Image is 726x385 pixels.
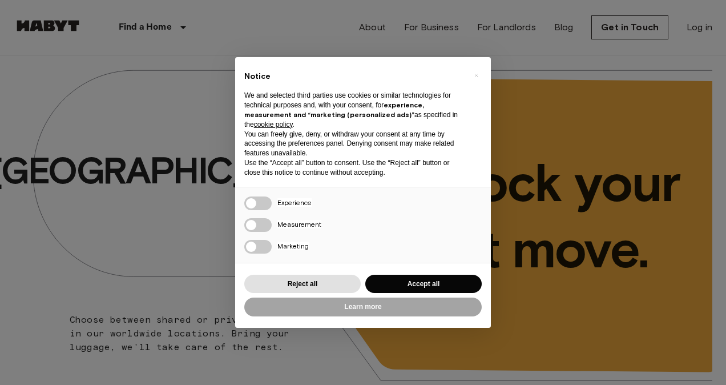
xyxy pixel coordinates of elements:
[244,298,482,316] button: Learn more
[277,198,312,207] span: Experience
[277,220,321,228] span: Measurement
[244,101,424,119] strong: experience, measurement and “marketing (personalized ads)”
[277,242,309,250] span: Marketing
[474,69,478,82] span: ×
[244,71,463,82] h2: Notice
[244,275,361,294] button: Reject all
[467,66,485,85] button: Close this notice
[254,121,293,129] a: cookie policy
[244,130,463,158] p: You can freely give, deny, or withdraw your consent at any time by accessing the preferences pane...
[244,91,463,129] p: We and selected third parties use cookies or similar technologies for technical purposes and, wit...
[244,158,463,178] p: Use the “Accept all” button to consent. Use the “Reject all” button or close this notice to conti...
[365,275,482,294] button: Accept all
